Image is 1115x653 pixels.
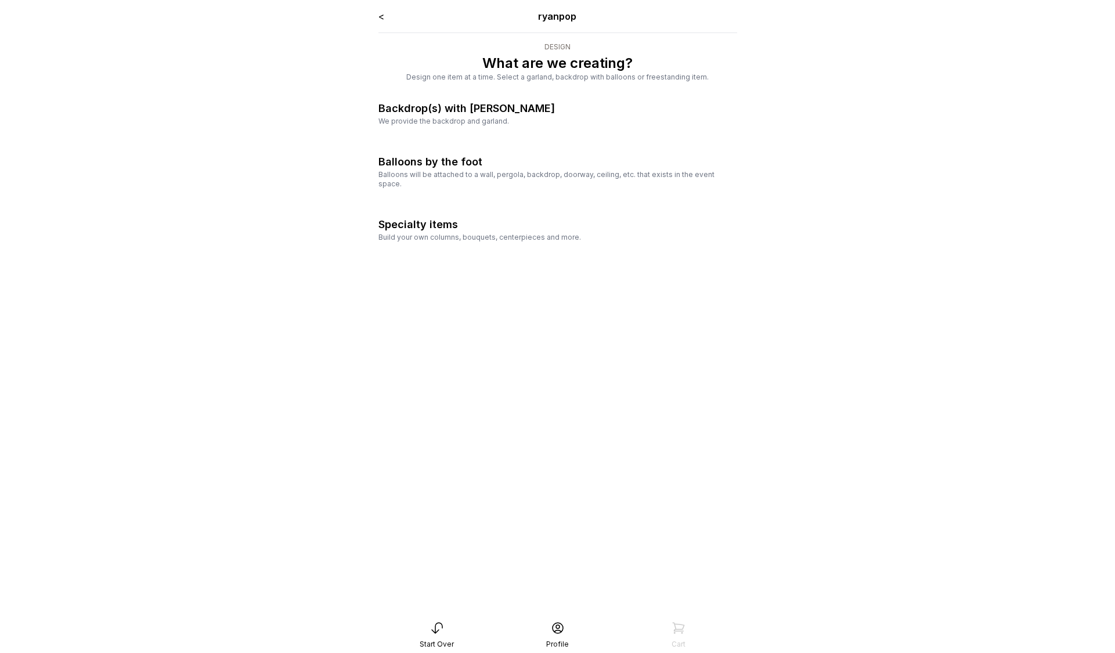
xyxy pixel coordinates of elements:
[378,54,737,73] p: What are we creating?
[420,640,454,649] div: Start Over
[378,233,737,242] div: Build your own columns, bouquets, centerpieces and more.
[378,217,458,233] div: Specialty items
[672,640,685,649] div: Cart
[378,73,737,82] div: Design one item at a time. Select a garland, backdrop with balloons or freestanding item.
[378,154,482,170] div: Balloons by the foot
[546,640,569,649] div: Profile
[378,100,555,117] div: Backdrop(s) with [PERSON_NAME]
[378,117,737,126] div: We provide the backdrop and garland.
[450,9,665,23] div: ryanpop
[378,42,737,52] div: Design
[378,170,737,189] div: Balloons will be attached to a wall, pergola, backdrop, doorway, ceiling, etc. that exists in the...
[378,10,384,22] a: <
